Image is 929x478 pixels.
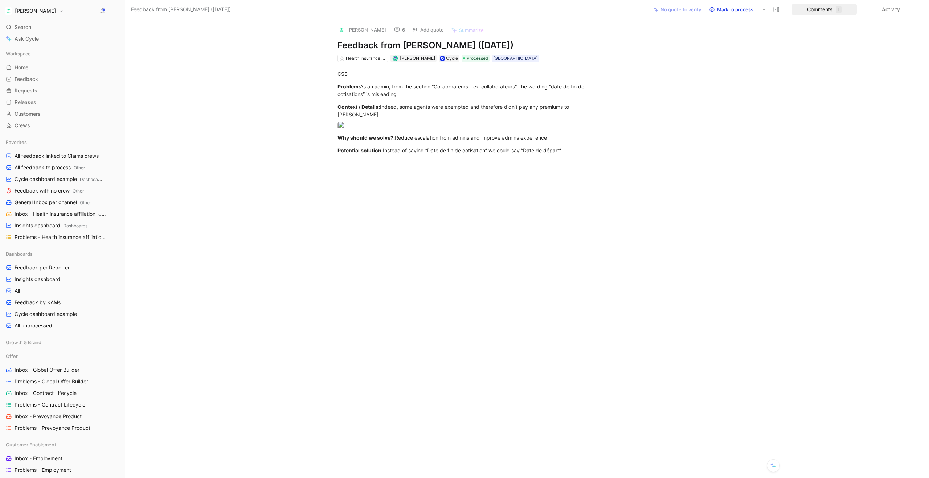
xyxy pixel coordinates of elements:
div: [GEOGRAPHIC_DATA] [493,55,538,62]
strong: Why should we solve?: [337,135,395,141]
a: Inbox - Contract Lifecycle [3,388,122,399]
div: Processed [462,55,490,62]
div: DashboardsFeedback per ReporterInsights dashboardAllFeedback by KAMsCycle dashboard exampleAll un... [3,248,122,331]
span: Feedback from [PERSON_NAME] ([DATE]) [131,5,231,14]
span: Requests [15,87,37,94]
span: Dashboards [63,223,87,228]
a: Releases [3,97,122,108]
span: Customer Enablement [107,235,152,240]
span: Feedback [15,75,38,83]
a: Cycle dashboard example [3,309,122,320]
span: Problems - Contract Lifecycle [15,401,85,408]
a: Cycle dashboard exampleDashboards [3,174,122,185]
a: All feedback linked to Claims crews [3,151,122,161]
a: Problems - Employment [3,465,122,475]
span: Customer Enablement [6,441,56,448]
div: Dashboards [3,248,122,259]
img: Alan [5,7,12,15]
span: Dashboards [80,177,104,182]
span: Customers [15,110,41,118]
strong: Problem: [337,83,360,90]
div: Growth & Brand [3,337,122,348]
span: Cycle dashboard example [15,176,103,183]
span: Inbox - Employment [15,455,62,462]
a: General Inbox per channelOther [3,197,122,208]
strong: Context / Details: [337,104,380,110]
div: Workspace [3,48,122,59]
a: Insights dashboardDashboards [3,220,122,231]
button: Alan[PERSON_NAME] [3,6,65,16]
span: Problems - Prevoyance Product [15,424,90,432]
span: All feedback to process [15,164,85,172]
a: Customers [3,108,122,119]
a: Feedback with no crewOther [3,185,122,196]
button: Summarize [448,25,487,35]
img: avatar [393,56,397,60]
span: Inbox - Prevoyance Product [15,413,82,420]
span: Search [15,23,31,32]
button: 6 [391,25,408,35]
a: All feedback to processOther [3,162,122,173]
a: Home [3,62,122,73]
span: Crews [15,122,30,129]
div: Comments1 [792,4,857,15]
a: Inbox - Prevoyance Product [3,411,122,422]
span: Problems - Employment [15,466,71,474]
div: CSS [337,70,589,78]
span: Inbox - Health insurance affiliation [15,210,107,218]
button: Add quote [409,25,447,35]
span: Feedback per Reporter [15,264,70,271]
a: Inbox - Employment [3,453,122,464]
div: 1 [836,6,842,13]
span: Workspace [6,50,31,57]
span: General Inbox per channel [15,199,91,206]
a: Ask Cycle [3,33,122,44]
span: Processed [467,55,488,62]
span: Inbox - Global Offer Builder [15,366,79,374]
a: Feedback by KAMs [3,297,122,308]
span: [PERSON_NAME] [400,55,435,61]
a: Inbox - Health insurance affiliationCustomer Enablement [3,209,122,219]
a: Problems - Global Offer Builder [3,376,122,387]
div: Indeed, some agents were exempted and therefore didn’t pay any premiums to [PERSON_NAME]. [337,103,589,118]
a: Crews [3,120,122,131]
a: All [3,285,122,296]
span: All [15,287,20,294]
div: Customer Enablement [3,439,122,450]
span: Cycle dashboard example [15,310,77,318]
a: Feedback per Reporter [3,262,122,273]
span: Problems - Health insurance affiliation [15,234,108,241]
span: Growth & Brand [6,339,41,346]
span: All feedback linked to Claims crews [15,152,99,160]
h1: Feedback from [PERSON_NAME] ([DATE]) [337,40,589,51]
div: Activity [858,4,923,15]
a: All unprocessed [3,320,122,331]
span: Insights dashboard [15,222,87,230]
span: All unprocessed [15,322,52,329]
span: Inbox - Contract Lifecycle [15,390,77,397]
span: Feedback with no crew [15,187,84,195]
strong: Potential solution: [337,147,383,153]
span: Favorites [6,139,27,146]
span: Problems - Global Offer Builder [15,378,88,385]
div: Health Insurance Affiliation [346,55,386,62]
span: Home [15,64,28,71]
button: No quote to verify [650,4,704,15]
div: Instead of saying “Date de fin de cotisation” we could say “Date de départ” [337,147,589,154]
span: Feedback by KAMs [15,299,61,306]
span: Customer Enablement [98,211,143,217]
div: Growth & Brand [3,337,122,350]
a: Requests [3,85,122,96]
span: Other [80,200,91,205]
div: OfferInbox - Global Offer BuilderProblems - Global Offer BuilderInbox - Contract LifecycleProblem... [3,351,122,433]
span: Other [74,165,85,170]
img: image.png [337,121,463,131]
a: Problems - Contract Lifecycle [3,399,122,410]
div: Favorites [3,137,122,148]
button: logo[PERSON_NAME] [335,24,389,35]
div: Reduce escalation from admins and improve admins experience [337,134,589,141]
div: Cycle [446,55,458,62]
button: Mark to process [706,4,757,15]
span: Summarize [459,27,484,33]
a: Feedback [3,74,122,85]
